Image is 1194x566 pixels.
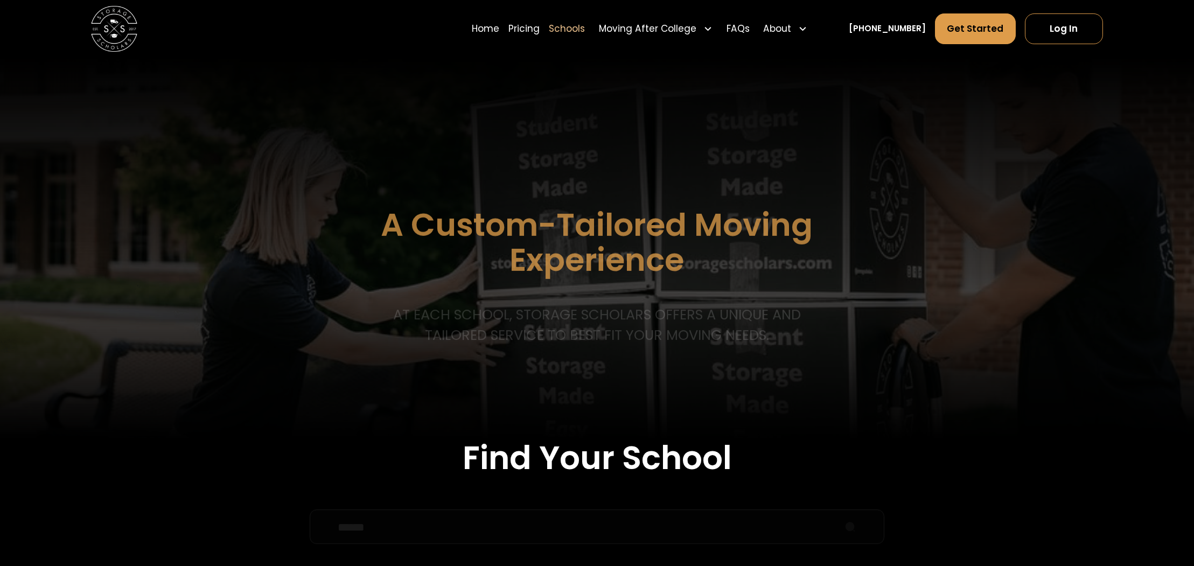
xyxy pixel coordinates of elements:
a: Pricing [508,12,540,45]
img: Storage Scholars main logo [91,6,137,52]
a: Home [472,12,499,45]
p: At each school, storage scholars offers a unique and tailored service to best fit your Moving needs. [387,304,807,346]
a: Schools [549,12,585,45]
div: About [759,12,812,45]
div: Moving After College [594,12,717,45]
a: Get Started [935,13,1016,44]
div: Moving After College [599,22,696,36]
a: home [91,6,137,52]
div: About [763,22,791,36]
h1: A Custom-Tailored Moving Experience [321,208,873,277]
h2: Find Your School [183,439,1011,478]
a: FAQs [727,12,750,45]
a: [PHONE_NUMBER] [849,23,926,34]
a: Log In [1025,13,1103,44]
